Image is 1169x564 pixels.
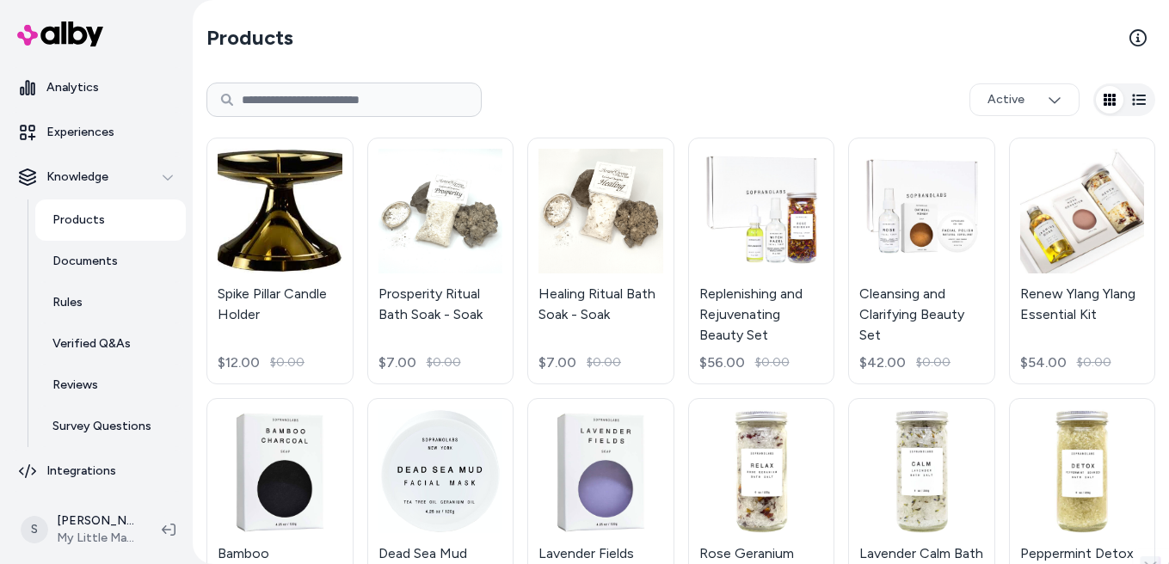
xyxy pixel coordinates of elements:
p: Survey Questions [52,418,151,435]
span: S [21,516,48,543]
a: Cleansing and Clarifying Beauty SetCleansing and Clarifying Beauty Set$42.00$0.00 [848,138,995,384]
p: Integrations [46,463,116,480]
span: My Little Magic Shop [57,530,134,547]
button: Active [969,83,1080,116]
a: Reviews [35,365,186,406]
p: Knowledge [46,169,108,186]
a: Healing Ritual Bath Soak - SoakHealing Ritual Bath Soak - Soak$7.00$0.00 [527,138,674,384]
p: Rules [52,294,83,311]
p: Products [52,211,105,229]
p: Analytics [46,79,99,96]
a: Integrations [7,451,186,492]
a: Renew Ylang Ylang Essential KitRenew Ylang Ylang Essential Kit$54.00$0.00 [1009,138,1156,384]
p: Experiences [46,124,114,141]
a: Rules [35,282,186,323]
h2: Products [206,24,293,52]
a: Products [35,199,186,241]
p: Documents [52,253,118,270]
a: Survey Questions [35,406,186,447]
button: S[PERSON_NAME]My Little Magic Shop [10,502,148,557]
p: [PERSON_NAME] [57,512,134,530]
button: Knowledge [7,156,186,198]
img: alby Logo [17,21,103,46]
a: Spike Pillar Candle HolderSpike Pillar Candle Holder$12.00$0.00 [206,138,354,384]
a: Prosperity Ritual Bath Soak - SoakProsperity Ritual Bath Soak - Soak$7.00$0.00 [367,138,514,384]
a: Analytics [7,67,186,108]
a: Documents [35,241,186,282]
a: Replenishing and Rejuvenating Beauty SetReplenishing and Rejuvenating Beauty Set$56.00$0.00 [688,138,835,384]
p: Verified Q&As [52,335,131,352]
p: Reviews [52,377,98,394]
a: Experiences [7,112,186,153]
a: Verified Q&As [35,323,186,365]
